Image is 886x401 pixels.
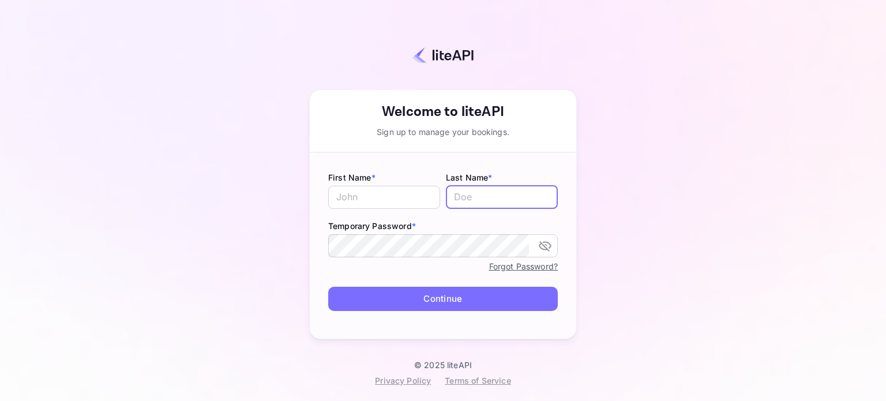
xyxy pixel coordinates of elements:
a: Forgot Password? [489,261,558,271]
label: Last Name [446,171,558,183]
label: First Name [328,171,440,183]
input: John [328,186,440,209]
button: toggle password visibility [534,234,557,257]
p: © 2025 liteAPI [414,360,472,370]
img: liteapi [412,47,474,63]
label: Temporary Password [328,220,558,232]
div: Terms of Service [445,374,510,387]
div: Welcome to liteAPI [310,102,576,122]
div: Sign up to manage your bookings. [310,126,576,138]
div: Privacy Policy [375,374,431,387]
button: Continue [328,287,558,312]
a: Forgot Password? [489,259,558,273]
input: Doe [446,186,558,209]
